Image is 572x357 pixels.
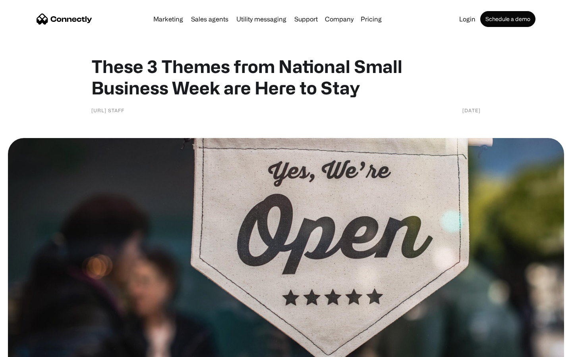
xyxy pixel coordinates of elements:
[233,16,290,22] a: Utility messaging
[188,16,232,22] a: Sales agents
[91,56,481,98] h1: These 3 Themes from National Small Business Week are Here to Stay
[8,343,48,354] aside: Language selected: English
[291,16,321,22] a: Support
[16,343,48,354] ul: Language list
[357,16,385,22] a: Pricing
[480,11,535,27] a: Schedule a demo
[456,16,479,22] a: Login
[325,13,354,25] div: Company
[91,106,124,114] div: [URL] Staff
[462,106,481,114] div: [DATE]
[150,16,186,22] a: Marketing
